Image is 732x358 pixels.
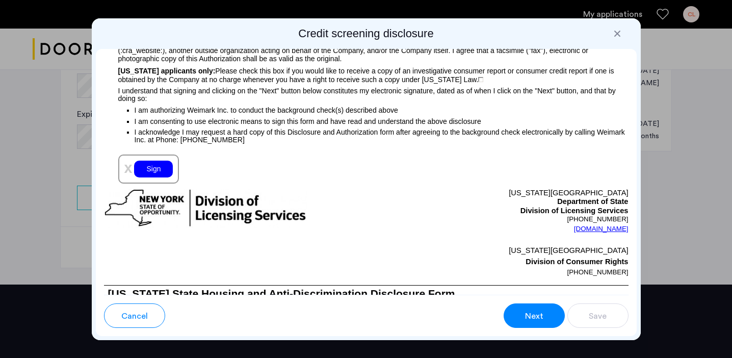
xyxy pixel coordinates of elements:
[366,189,629,198] p: [US_STATE][GEOGRAPHIC_DATA]
[104,303,165,328] button: button
[366,207,629,216] p: Division of Licensing Services
[567,303,629,328] button: button
[121,310,148,322] span: Cancel
[135,128,629,144] p: I acknowledge I may request a hard copy of this Disclosure and Authorization form after agreeing ...
[366,267,629,277] p: [PHONE_NUMBER]
[504,303,565,328] button: button
[589,310,607,322] span: Save
[366,197,629,207] p: Department of State
[135,116,629,127] p: I am consenting to use electronic means to sign this form and have read and understand the above ...
[366,215,629,223] p: [PHONE_NUMBER]
[366,256,629,267] p: Division of Consumer Rights
[124,160,133,176] span: x
[134,161,173,177] div: Sign
[478,77,483,82] img: 4LAxfPwtD6BVinC2vKR9tPz10Xbrctccj4YAocJUAAAAASUVORK5CYIIA
[574,224,629,234] a: [DOMAIN_NAME]
[118,67,216,75] span: [US_STATE] applicants only:
[525,310,543,322] span: Next
[104,63,629,84] p: Please check this box if you would like to receive a copy of an investigative consumer report or ...
[104,286,629,303] h1: [US_STATE] State Housing and Anti-Discrimination Disclosure Form
[366,245,629,256] p: [US_STATE][GEOGRAPHIC_DATA]
[104,84,629,103] p: I understand that signing and clicking on the "Next" button below constitutes my electronic signa...
[135,103,629,116] p: I am authorizing Weimark Inc. to conduct the background check(s) described above
[96,27,637,41] h2: Credit screening disclosure
[104,189,307,228] img: new-york-logo.png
